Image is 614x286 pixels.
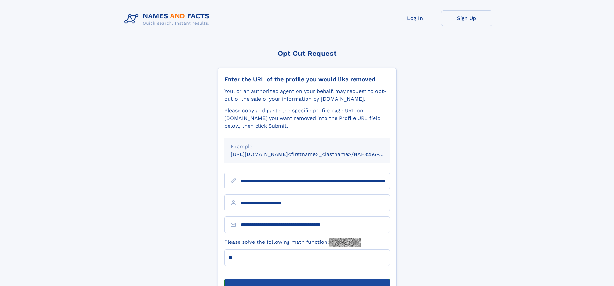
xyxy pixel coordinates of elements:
[122,10,215,28] img: Logo Names and Facts
[218,49,397,57] div: Opt Out Request
[441,10,492,26] a: Sign Up
[389,10,441,26] a: Log In
[224,87,390,103] div: You, or an authorized agent on your behalf, may request to opt-out of the sale of your informatio...
[231,151,402,157] small: [URL][DOMAIN_NAME]<firstname>_<lastname>/NAF325G-xxxxxxxx
[224,107,390,130] div: Please copy and paste the specific profile page URL on [DOMAIN_NAME] you want removed into the Pr...
[224,238,361,247] label: Please solve the following math function:
[231,143,384,151] div: Example:
[224,76,390,83] div: Enter the URL of the profile you would like removed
